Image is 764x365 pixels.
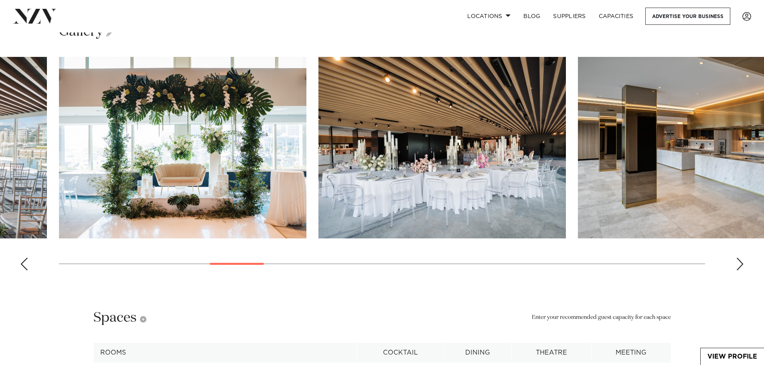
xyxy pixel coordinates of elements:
[318,57,566,238] swiper-slide: 9 / 30
[461,8,517,25] a: Locations
[532,313,671,322] small: Enter your recommended guest capacity for each space
[13,9,57,23] img: nzv-logo.png
[93,343,357,363] th: Rooms
[444,343,512,363] th: dining
[517,8,547,25] a: BLOG
[93,309,146,327] h2: Spaces
[59,57,306,238] swiper-slide: 8 / 30
[592,343,671,363] th: meeting
[318,57,566,238] img: Lvu4DNCUACm9gRp2U9qrkzH0atNGtI8DkxrDZ2b2.jpg
[645,8,730,25] a: Advertise your business
[592,8,640,25] a: Capacities
[59,57,306,238] img: QyK1cfiYVlJmR488uYLhBWZKGfV6pwOgk6C8zta2.jpg
[547,8,592,25] a: SUPPLIERS
[701,348,764,365] a: View Profile
[512,343,592,363] th: theatre
[357,343,444,363] th: cocktail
